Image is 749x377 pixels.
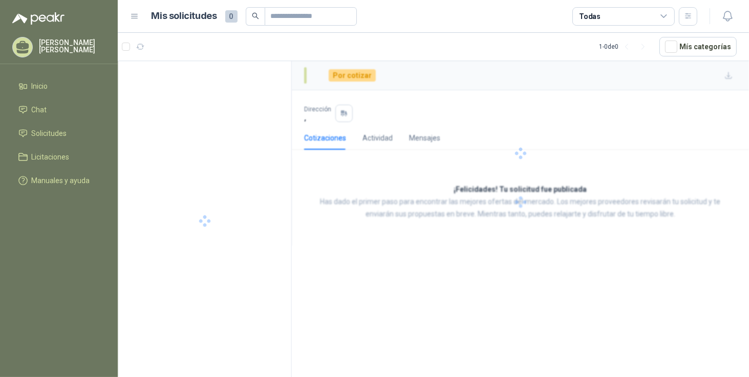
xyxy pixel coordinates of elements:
a: Manuales y ayuda [12,171,105,190]
h1: Mis solicitudes [152,9,217,24]
img: Logo peakr [12,12,65,25]
span: Licitaciones [32,151,70,163]
span: Solicitudes [32,128,67,139]
a: Licitaciones [12,147,105,167]
div: Todas [579,11,601,22]
span: 0 [225,10,238,23]
span: Manuales y ayuda [32,175,90,186]
p: [PERSON_NAME] [PERSON_NAME] [39,39,105,53]
button: Mís categorías [659,37,737,56]
a: Solicitudes [12,124,105,143]
div: 1 - 0 de 0 [599,38,651,55]
span: Chat [32,104,47,115]
a: Inicio [12,76,105,96]
a: Chat [12,100,105,120]
span: search [252,12,259,19]
span: Inicio [32,81,48,92]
